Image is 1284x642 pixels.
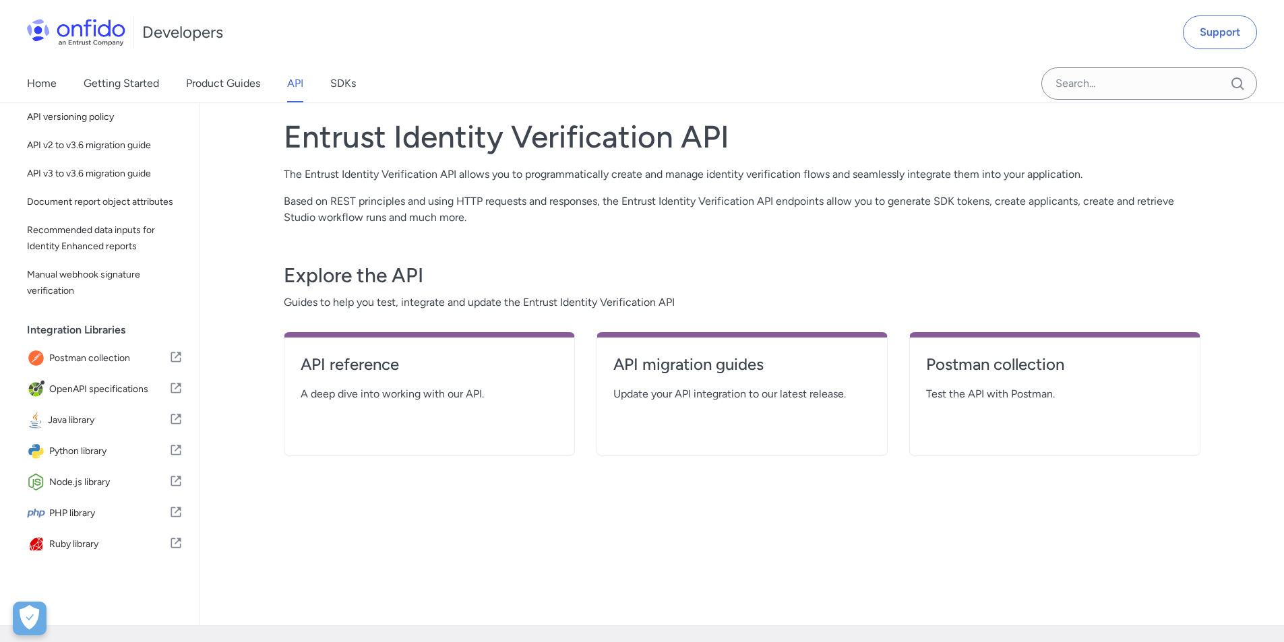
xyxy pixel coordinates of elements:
a: IconJava libraryJava library [22,406,188,435]
img: IconPostman collection [27,349,49,368]
a: Support [1183,15,1257,49]
span: API v2 to v3.6 migration guide [27,137,183,154]
h3: Explore the API [284,262,1200,289]
img: IconPython library [27,442,49,461]
a: Product Guides [186,65,260,102]
a: API v2 to v3.6 migration guide [22,132,188,159]
a: Recommended data inputs for Identity Enhanced reports [22,217,188,260]
span: Node.js library [49,473,169,492]
h4: API migration guides [613,354,871,375]
h4: Postman collection [926,354,1184,375]
img: IconNode.js library [27,473,49,492]
h4: API reference [301,354,558,375]
span: Test the API with Postman. [926,386,1184,402]
span: API versioning policy [27,109,183,125]
a: API versioning policy [22,104,188,131]
p: The Entrust Identity Verification API allows you to programmatically create and manage identity v... [284,166,1200,183]
a: Home [27,65,57,102]
span: Document report object attributes [27,194,183,210]
a: Postman collection [926,354,1184,386]
span: Manual webhook signature verification [27,267,183,299]
input: Onfido search input field [1041,67,1257,100]
img: IconOpenAPI specifications [27,380,49,399]
a: Document report object attributes [22,189,188,216]
img: IconJava library [27,411,48,430]
a: IconPHP libraryPHP library [22,499,188,528]
a: IconNode.js libraryNode.js library [22,468,188,497]
a: IconRuby libraryRuby library [22,529,188,559]
span: Java library [48,411,169,430]
a: IconPostman collectionPostman collection [22,344,188,373]
img: IconPHP library [27,504,49,523]
img: Onfido Logo [27,19,125,46]
span: Recommended data inputs for Identity Enhanced reports [27,222,183,255]
span: Guides to help you test, integrate and update the Entrust Identity Verification API [284,294,1200,311]
p: Based on REST principles and using HTTP requests and responses, the Entrust Identity Verification... [284,193,1200,226]
a: IconOpenAPI specificationsOpenAPI specifications [22,375,188,404]
span: Update your API integration to our latest release. [613,386,871,402]
span: PHP library [49,504,169,523]
img: IconRuby library [27,535,49,554]
span: Ruby library [49,535,169,554]
a: SDKs [330,65,356,102]
button: Open Preferences [13,602,47,635]
a: IconPython libraryPython library [22,437,188,466]
h1: Entrust Identity Verification API [284,118,1200,156]
a: Manual webhook signature verification [22,261,188,304]
a: API reference [301,354,558,386]
span: API v3 to v3.6 migration guide [27,166,183,182]
a: API v3 to v3.6 migration guide [22,160,188,187]
span: Python library [49,442,169,461]
div: Integration Libraries [27,317,193,344]
span: A deep dive into working with our API. [301,386,558,402]
div: Cookie Preferences [13,602,47,635]
a: API [287,65,303,102]
a: API migration guides [613,354,871,386]
span: Postman collection [49,349,169,368]
h1: Developers [142,22,223,43]
span: OpenAPI specifications [49,380,169,399]
a: Getting Started [84,65,159,102]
